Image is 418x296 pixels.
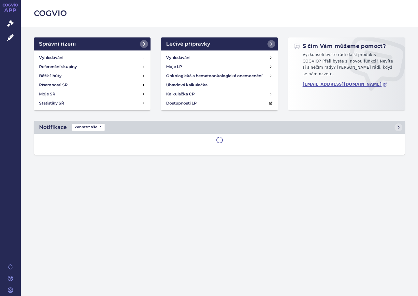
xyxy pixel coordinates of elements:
a: Léčivé přípravky [161,37,278,50]
h2: Léčivé přípravky [166,40,210,48]
a: Vyhledávání [164,53,275,62]
h4: Statistiky SŘ [39,100,64,106]
h4: Onkologická a hematoonkologická onemocnění [166,73,262,79]
a: Onkologická a hematoonkologická onemocnění [164,71,275,80]
h4: Vyhledávání [166,54,190,61]
span: Zobrazit vše [72,124,105,131]
a: NotifikaceZobrazit vše [34,121,405,134]
p: Vyzkoušeli byste rádi další produkty COGVIO? Přáli byste si novou funkci? Nevíte si s něčím rady?... [294,52,400,80]
h4: Moje SŘ [39,91,55,97]
a: Kalkulačka CP [164,90,275,99]
a: Správní řízení [34,37,151,50]
a: Úhradová kalkulačka [164,80,275,90]
a: Referenční skupiny [36,62,148,71]
a: Moje SŘ [36,90,148,99]
a: Běžící lhůty [36,71,148,80]
h4: Dostupnosti LP [166,100,197,106]
h2: S čím Vám můžeme pomoct? [294,43,386,50]
a: [EMAIL_ADDRESS][DOMAIN_NAME] [303,82,388,87]
h4: Úhradová kalkulačka [166,82,208,88]
h2: COGVIO [34,8,405,19]
a: Moje LP [164,62,275,71]
a: Statistiky SŘ [36,99,148,108]
h2: Správní řízení [39,40,76,48]
a: Vyhledávání [36,53,148,62]
h4: Písemnosti SŘ [39,82,68,88]
h4: Běžící lhůty [39,73,62,79]
h4: Kalkulačka CP [166,91,195,97]
a: Dostupnosti LP [164,99,275,108]
h4: Vyhledávání [39,54,63,61]
a: Písemnosti SŘ [36,80,148,90]
h2: Notifikace [39,123,67,131]
h4: Moje LP [166,63,182,70]
h4: Referenční skupiny [39,63,77,70]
